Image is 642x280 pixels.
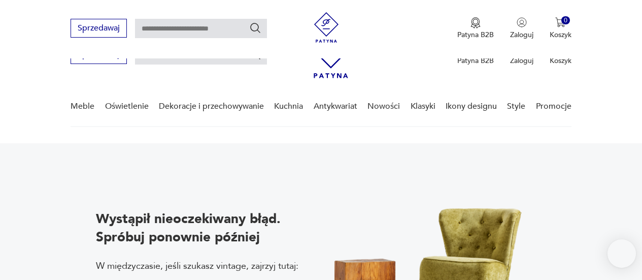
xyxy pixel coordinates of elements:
img: Ikonka użytkownika [517,17,527,27]
p: Zaloguj [510,56,533,66]
div: 0 [561,16,570,25]
p: Wystąpił nieoczekiwany błąd. [96,210,298,228]
button: Sprzedawaj [71,19,127,38]
button: 0Koszyk [550,17,571,40]
p: Zaloguj [510,30,533,40]
img: Patyna - sklep z meblami i dekoracjami vintage [311,12,342,43]
a: Nowości [367,87,400,126]
img: Ikona medalu [470,17,481,28]
a: Klasyki [411,87,435,126]
p: Spróbuj ponownie później [96,228,298,246]
a: Oświetlenie [105,87,149,126]
a: Sprzedawaj [71,52,127,59]
a: Antykwariat [314,87,357,126]
button: Zaloguj [510,17,533,40]
a: Dekoracje i przechowywanie [159,87,264,126]
p: Patyna B2B [457,56,494,66]
a: Ikona medaluPatyna B2B [457,17,494,40]
img: Ikona koszyka [555,17,565,27]
a: Ikony designu [446,87,497,126]
button: Patyna B2B [457,17,494,40]
a: Promocje [536,87,571,126]
a: Kuchnia [274,87,303,126]
button: Szukaj [249,22,261,34]
p: Koszyk [550,30,571,40]
a: Sprzedawaj [71,25,127,33]
p: Koszyk [550,56,571,66]
p: Patyna B2B [457,30,494,40]
iframe: Smartsupp widget button [607,239,636,268]
a: Style [507,87,525,126]
a: Meble [71,87,94,126]
p: W międzyczasie, jeśli szukasz vintage, zajrzyj tutaj: [96,260,298,272]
